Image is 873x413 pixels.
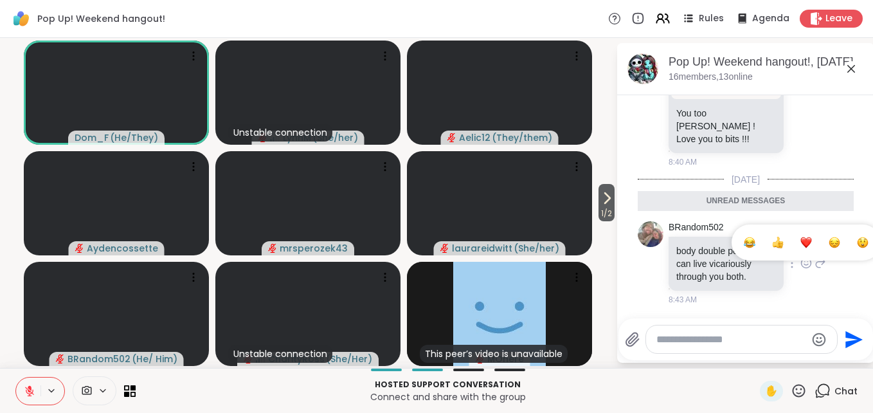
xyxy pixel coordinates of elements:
span: 8:43 AM [669,294,697,306]
span: mrsperozek43 [280,242,348,255]
span: BRandom502 [67,353,130,365]
button: Send [838,325,867,354]
span: audio-muted [268,244,277,253]
span: Aydencossette [87,242,158,255]
p: Hosted support conversation [143,379,752,390]
span: audio-muted [447,133,456,142]
p: 16 members, 13 online [669,71,753,84]
button: Emoji picker [811,332,827,347]
span: Leave [825,12,852,25]
span: [DATE] [724,173,768,186]
div: Pop Up! Weekend hangout!, [DATE] [669,54,864,70]
button: 1/2 [598,184,615,221]
span: ( He/They ) [110,131,158,144]
div: Unread messages [638,191,854,212]
p: body double pool so I can live vicariously through you both. [676,244,776,283]
span: ( He/ Him ) [132,353,177,365]
span: Aelic12 [459,131,491,144]
span: Rules [699,12,724,25]
div: Unstable connection [228,124,332,142]
div: Unstable connection [228,345,332,363]
p: Connect and share with the group [143,390,752,403]
span: ( She/Her ) [326,353,372,365]
img: https://sharewell-space-live.sfo3.digitaloceanspaces.com/user-generated/127af2b2-1259-4cf0-9fd7-7... [638,221,663,247]
button: Select Reaction: Thumbs up [765,230,791,255]
span: Dom_F [75,131,109,144]
button: Select Reaction: Joy [737,230,762,255]
textarea: Type your message [656,333,806,346]
span: ( She/her ) [514,242,559,255]
span: ✋ [765,383,778,399]
img: ShareWell Logomark [10,8,32,30]
span: audio-muted [56,354,65,363]
span: 8:40 AM [669,156,697,168]
div: This peer’s video is unavailable [420,345,568,363]
span: Agenda [752,12,789,25]
button: Select Reaction: Heart [793,230,819,255]
span: laurareidwitt [452,242,512,255]
a: BRandom502 [669,221,724,234]
span: Pop Up! Weekend hangout! [37,12,165,25]
img: Pop Up! Weekend hangout!, Aug 10 [627,53,658,84]
button: Select Reaction: Sad [822,230,847,255]
span: audio-muted [440,244,449,253]
span: ( She/her ) [312,131,358,144]
span: audio-muted [75,244,84,253]
img: MOhere [453,262,546,366]
span: ( They/them ) [492,131,552,144]
span: Chat [834,385,858,398]
p: You too [PERSON_NAME] ! Love you to bits !!! [676,107,776,145]
span: 1 / 2 [598,206,615,221]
